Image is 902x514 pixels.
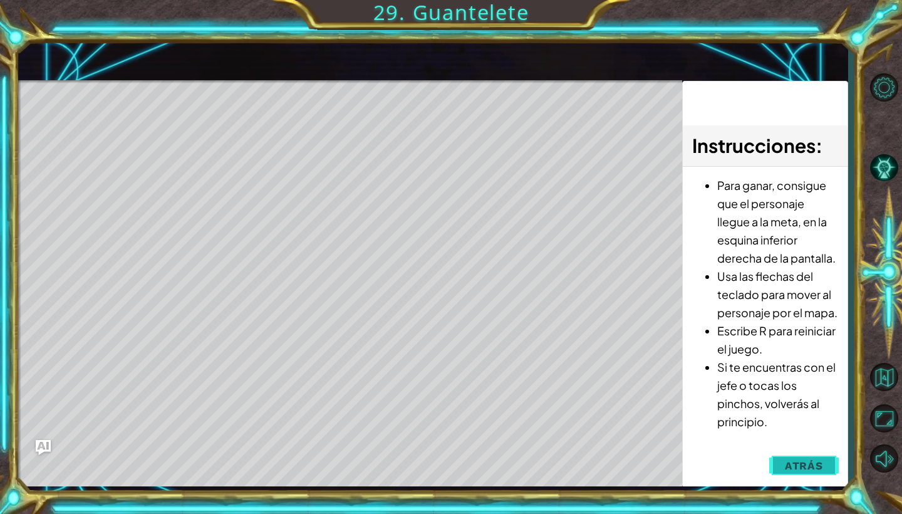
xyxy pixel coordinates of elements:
li: Para ganar, consigue que el personaje llegue a la meta, en la esquina inferior derecha de la pant... [717,176,838,267]
button: Atrás [769,453,839,478]
button: Sonido apagado [866,440,902,476]
span: Atrás [785,459,823,472]
button: Pista IA [866,149,902,186]
li: Si te encuentras con el jefe o tocas los pinchos, volverás al principio. [717,358,838,431]
button: Maximizar navegador [866,400,902,436]
button: Opciones de nivel [866,69,902,105]
button: Volver al mapa [866,359,902,395]
button: Ask AI [36,440,51,455]
a: Volver al mapa [866,357,902,398]
li: Usa las flechas del teclado para mover al personaje por el mapa. [717,267,838,322]
li: Escribe R para reiniciar el juego. [717,322,838,358]
span: Instrucciones [692,134,816,157]
h3: : [692,132,838,160]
